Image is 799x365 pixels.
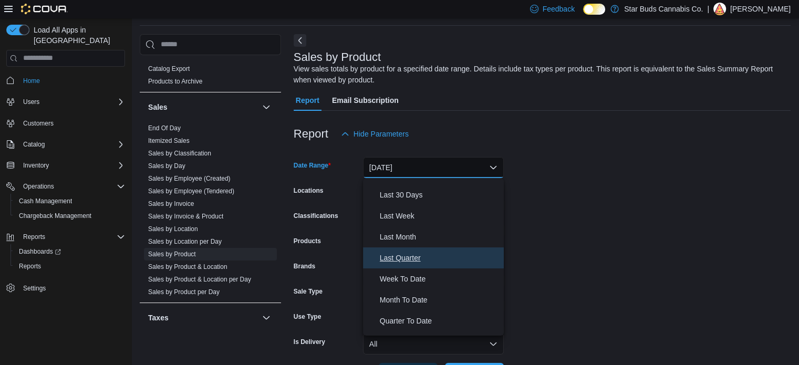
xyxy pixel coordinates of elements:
[148,187,234,195] span: Sales by Employee (Tendered)
[148,276,251,283] a: Sales by Product & Location per Day
[2,95,129,109] button: Users
[713,3,726,15] div: Harrison Lewis
[380,315,500,327] span: Quarter To Date
[148,77,202,86] span: Products to Archive
[19,282,50,295] a: Settings
[148,238,222,245] a: Sales by Location per Day
[148,237,222,246] span: Sales by Location per Day
[354,129,409,139] span: Hide Parameters
[19,117,125,130] span: Customers
[294,161,331,170] label: Date Range
[23,140,45,149] span: Catalog
[15,260,125,273] span: Reports
[148,174,231,183] span: Sales by Employee (Created)
[148,102,168,112] h3: Sales
[6,69,125,323] nav: Complex example
[19,117,58,130] a: Customers
[380,189,500,201] span: Last 30 Days
[148,162,185,170] a: Sales by Day
[380,273,500,285] span: Week To Date
[19,96,125,108] span: Users
[332,90,399,111] span: Email Subscription
[380,294,500,306] span: Month To Date
[294,34,306,47] button: Next
[2,280,129,295] button: Settings
[294,338,325,346] label: Is Delivery
[294,64,785,86] div: View sales totals by product for a specified date range. Details include tax types per product. T...
[19,197,72,205] span: Cash Management
[11,208,129,223] button: Chargeback Management
[148,288,220,296] span: Sales by Product per Day
[294,262,315,270] label: Brands
[19,231,49,243] button: Reports
[363,157,504,178] button: [DATE]
[148,175,231,182] a: Sales by Employee (Created)
[23,119,54,128] span: Customers
[23,182,54,191] span: Operations
[148,124,181,132] a: End Of Day
[19,180,58,193] button: Operations
[19,159,125,172] span: Inventory
[21,4,68,14] img: Cova
[15,245,125,258] span: Dashboards
[294,312,321,321] label: Use Type
[707,3,709,15] p: |
[11,194,129,208] button: Cash Management
[23,77,40,85] span: Home
[11,244,129,259] a: Dashboards
[15,260,45,273] a: Reports
[2,230,129,244] button: Reports
[148,251,196,258] a: Sales by Product
[337,123,413,144] button: Hide Parameters
[543,4,575,14] span: Feedback
[15,245,65,258] a: Dashboards
[363,178,504,336] div: Select listbox
[148,312,169,323] h3: Taxes
[140,62,281,92] div: Products
[15,195,125,207] span: Cash Management
[148,275,251,284] span: Sales by Product & Location per Day
[2,137,129,152] button: Catalog
[148,137,190,144] a: Itemized Sales
[2,116,129,131] button: Customers
[148,250,196,258] span: Sales by Product
[19,231,125,243] span: Reports
[23,233,45,241] span: Reports
[19,138,125,151] span: Catalog
[380,210,500,222] span: Last Week
[19,75,44,87] a: Home
[19,281,125,294] span: Settings
[294,128,328,140] h3: Report
[23,284,46,293] span: Settings
[730,3,791,15] p: [PERSON_NAME]
[380,231,500,243] span: Last Month
[19,262,41,270] span: Reports
[294,51,381,64] h3: Sales by Product
[260,311,273,324] button: Taxes
[624,3,703,15] p: Star Buds Cannabis Co.
[380,252,500,264] span: Last Quarter
[15,195,76,207] a: Cash Management
[2,158,129,173] button: Inventory
[148,212,223,221] span: Sales by Invoice & Product
[29,25,125,46] span: Load All Apps in [GEOGRAPHIC_DATA]
[148,102,258,112] button: Sales
[148,200,194,207] a: Sales by Invoice
[23,161,49,170] span: Inventory
[294,212,338,220] label: Classifications
[19,212,91,220] span: Chargeback Management
[148,225,198,233] a: Sales by Location
[148,78,202,85] a: Products to Archive
[148,65,190,72] a: Catalog Export
[19,180,125,193] span: Operations
[148,149,211,158] span: Sales by Classification
[15,210,96,222] a: Chargeback Management
[148,288,220,296] a: Sales by Product per Day
[294,186,324,195] label: Locations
